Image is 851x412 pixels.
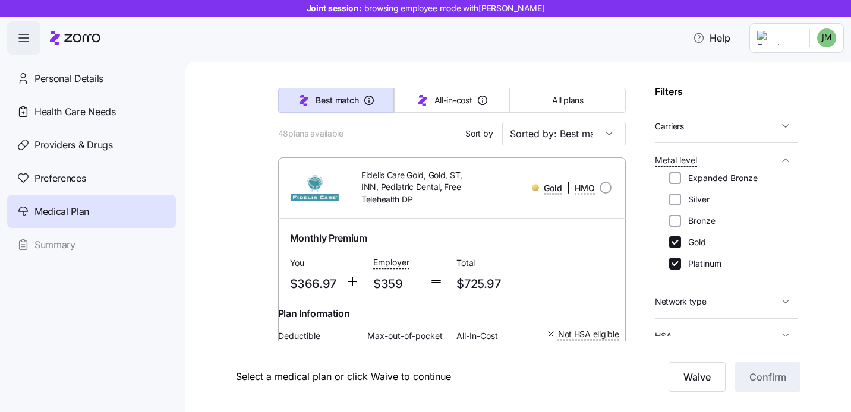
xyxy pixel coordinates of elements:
span: 48 plans available [278,128,343,140]
button: Confirm [735,362,800,392]
a: Providers & Drugs [7,128,176,161]
span: HMO [575,182,595,194]
span: Confirm [749,370,786,384]
a: Medical Plan [7,195,176,228]
img: Employer logo [757,31,800,45]
button: Metal level [655,148,798,172]
span: $725.97 [456,274,530,294]
span: Metal level [655,154,697,166]
input: Order by dropdown [502,122,626,145]
span: Carriers [655,121,684,132]
span: $366.97 [290,274,336,294]
label: Platinum [681,258,721,270]
img: Fidelis Care [288,173,342,202]
span: Max-out-of-pocket [367,330,443,342]
img: ce3654e533d8156cbde617345222133a [817,28,836,47]
div: Select a medical plan or click Waive to continue [236,369,609,384]
span: Network type [655,296,707,308]
a: Health Care Needs [7,95,176,128]
button: Network type [655,289,798,313]
span: Monthly Premium [290,231,367,246]
label: Silver [681,194,710,205]
span: Personal Details [34,71,103,86]
span: browsing employee mode with [PERSON_NAME] [364,2,545,14]
span: Plan Information [278,306,350,321]
span: HSA [655,330,672,342]
span: Not HSA eligible [558,328,619,340]
span: All plans [552,94,583,106]
label: Expanded Bronze [681,172,758,184]
span: Waive [683,370,711,384]
span: Sort by [465,128,493,140]
span: Joint session: [307,2,545,14]
div: | [532,180,595,195]
span: Help [693,31,730,45]
button: Waive [669,362,726,392]
span: Deductible [278,330,320,342]
button: HSA [655,324,798,348]
span: Fidelis Care Gold, Gold, ST, INN, Pediatric Dental, Free Telehealth DP [361,169,475,205]
label: Bronze [681,215,716,227]
a: Personal Details [7,62,176,95]
label: Gold [681,236,706,248]
span: Medical Plan [34,204,89,219]
span: You [290,257,336,269]
span: Gold [544,182,562,194]
span: Health Care Needs [34,104,116,119]
button: Carriers [655,114,798,138]
button: Help [683,26,740,50]
span: Employer [373,256,409,268]
span: All-In-Cost [456,330,498,342]
span: Preferences [34,171,86,186]
div: Metal level [655,172,798,279]
span: All-in-cost [434,94,472,106]
a: Summary [7,228,176,261]
span: Best match [316,94,358,106]
a: Preferences [7,161,176,195]
span: Providers & Drugs [34,138,113,153]
span: $359 [373,274,420,294]
span: Total [456,257,530,269]
div: Filters [655,84,798,99]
